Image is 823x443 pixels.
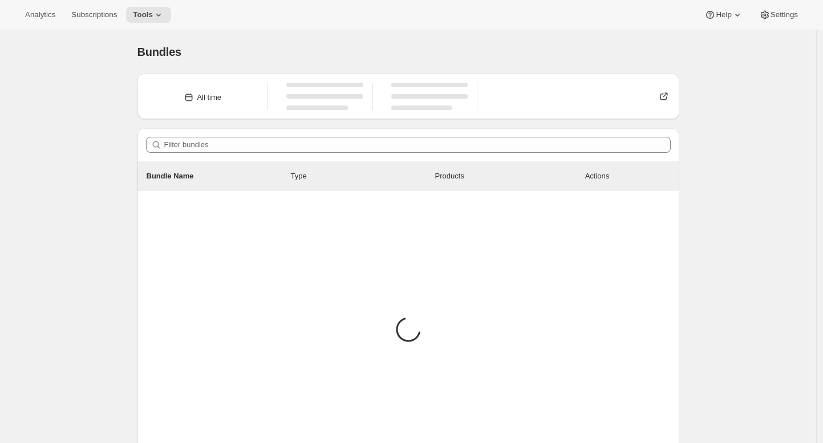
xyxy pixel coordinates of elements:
[752,7,805,23] button: Settings
[771,10,798,19] span: Settings
[716,10,731,19] span: Help
[137,46,182,58] span: Bundles
[133,10,153,19] span: Tools
[18,7,62,23] button: Analytics
[435,170,579,182] div: Products
[71,10,117,19] span: Subscriptions
[164,137,671,153] input: Filter bundles
[291,170,435,182] div: Type
[25,10,55,19] span: Analytics
[147,170,291,182] p: Bundle Name
[197,92,221,103] div: All time
[126,7,171,23] button: Tools
[585,170,670,182] div: Actions
[64,7,124,23] button: Subscriptions
[698,7,749,23] button: Help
